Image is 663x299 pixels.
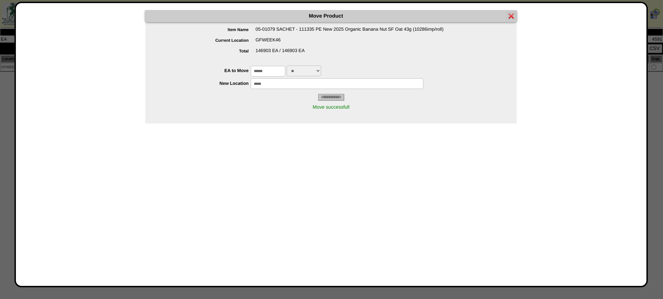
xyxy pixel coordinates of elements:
[159,27,256,32] label: Item Name
[159,49,256,53] label: Total
[159,37,517,48] div: GFWEEK46
[159,48,517,59] div: 146903 EA / 146903 EA
[159,68,251,73] label: EA to Move
[159,81,251,86] label: New Location
[145,101,517,113] div: Move successfull
[159,38,256,43] label: Current Location
[159,27,517,37] div: 05-01079 SACHET - 111335 PE New 2025 Organic Banana Nut SF Oat 43g (10286imp/roll)
[145,10,517,22] div: Move Product
[509,13,514,19] img: error.gif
